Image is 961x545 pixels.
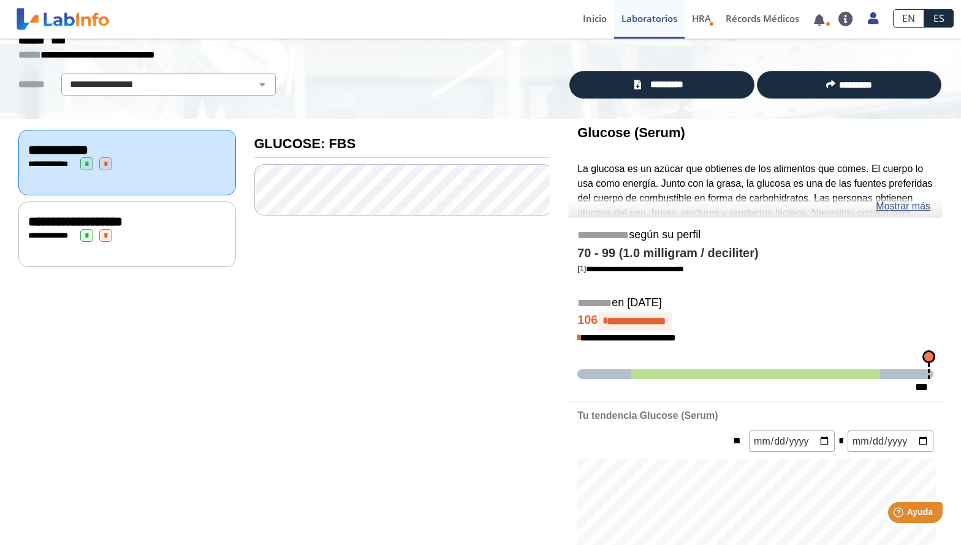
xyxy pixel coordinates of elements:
[692,12,711,24] span: HRA
[876,199,930,214] a: Mostrar más
[577,296,933,310] h5: en [DATE]
[577,125,685,140] b: Glucose (Serum)
[749,430,835,452] input: mm/dd/yyyy
[893,9,924,28] a: EN
[577,228,933,242] h5: según su perfil
[577,312,933,331] h4: 106
[577,246,933,261] h4: 70 - 99 (1.0 milligram / deciliter)
[254,136,356,151] b: GLUCOSE: FBS
[848,430,933,452] input: mm/dd/yyyy
[577,264,684,273] a: [1]
[577,410,718,421] b: Tu tendencia Glucose (Serum)
[852,497,948,532] iframe: Help widget launcher
[924,9,954,28] a: ES
[577,162,933,264] p: La glucosa es un azúcar que obtienes de los alimentos que comes. El cuerpo lo usa como energía. J...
